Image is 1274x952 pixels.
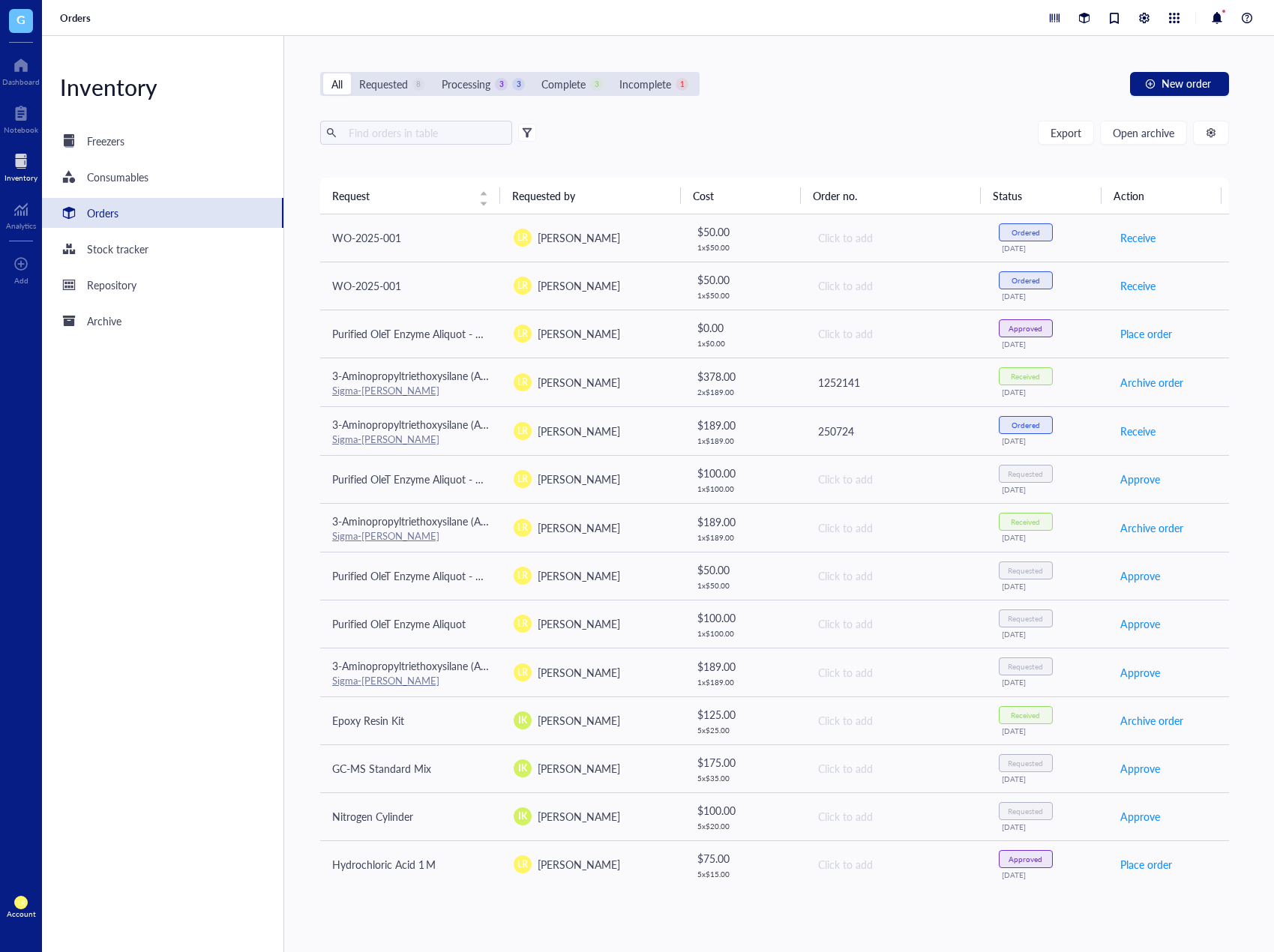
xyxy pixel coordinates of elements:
[1120,856,1172,873] span: Place order
[87,133,124,149] div: Freezers
[697,774,793,783] div: 5 x $ 35.00
[805,503,986,552] td: Click to add
[495,78,508,91] div: 3
[805,744,986,792] td: Click to add
[518,762,527,775] span: IK
[697,339,793,348] div: 1 x $ 0.00
[818,615,974,632] div: Click to add
[697,754,793,771] div: $ 175.00
[818,471,974,487] div: Click to add
[1012,228,1040,237] div: Ordered
[332,857,436,872] span: Hydrochloric Acid 1 M
[1002,340,1096,349] div: [DATE]
[818,712,974,729] div: Click to add
[1002,678,1096,687] div: [DATE]
[801,178,981,214] th: Order no.
[1012,276,1040,285] div: Ordered
[818,277,974,294] div: Click to add
[1120,277,1156,294] span: Receive
[818,664,974,681] div: Click to add
[1162,77,1211,89] span: New order
[981,178,1101,214] th: Status
[1008,807,1043,816] div: Requested
[1011,711,1040,720] div: Received
[1120,708,1184,732] button: Archive order
[1120,612,1161,636] button: Approve
[2,77,40,86] div: Dashboard
[1008,759,1043,768] div: Requested
[538,520,620,535] span: [PERSON_NAME]
[590,78,603,91] div: 3
[697,658,793,675] div: $ 189.00
[818,856,974,873] div: Click to add
[697,850,793,867] div: $ 75.00
[676,78,688,91] div: 1
[1002,774,1096,783] div: [DATE]
[6,197,36,230] a: Analytics
[42,162,283,192] a: Consumables
[320,178,500,214] th: Request
[1002,870,1096,879] div: [DATE]
[697,706,793,723] div: $ 125.00
[332,368,508,383] span: 3-Aminopropyltriethoxysilane (APTES)
[538,616,620,631] span: [PERSON_NAME]
[1120,664,1160,681] span: Approve
[4,101,38,134] a: Notebook
[538,375,620,390] span: [PERSON_NAME]
[1120,852,1173,876] button: Place order
[517,521,528,534] span: LR
[818,325,974,342] div: Click to add
[332,187,470,204] span: Request
[1038,121,1094,145] button: Export
[332,472,583,486] span: Purified OleT Enzyme Aliquot - Cytochrome P450 OleT
[697,726,793,735] div: 5 x $ 25.00
[805,214,986,262] td: Click to add
[1008,469,1043,478] div: Requested
[42,126,283,156] a: Freezers
[697,533,793,542] div: 1 x $ 189.00
[697,484,793,493] div: 1 x $ 100.00
[1008,662,1043,671] div: Requested
[332,761,431,776] span: GC-MS Standard Mix
[805,358,986,406] td: 1252141
[805,648,986,696] td: Click to add
[332,230,401,245] span: WO-2025-001
[4,149,37,182] a: Inventory
[697,223,793,240] div: $ 50.00
[517,666,528,679] span: LR
[697,368,793,385] div: $ 378.00
[1120,423,1156,439] span: Receive
[805,552,986,600] td: Click to add
[343,121,506,144] input: Find orders in table
[1120,370,1184,394] button: Archive order
[697,609,793,626] div: $ 100.00
[1113,127,1174,139] span: Open archive
[697,870,793,879] div: 5 x $ 15.00
[818,808,974,825] div: Click to add
[1120,564,1161,588] button: Approve
[697,436,793,445] div: 1 x $ 189.00
[1100,121,1187,145] button: Open archive
[805,600,986,648] td: Click to add
[512,78,525,91] div: 3
[1012,421,1040,430] div: Ordered
[805,310,986,358] td: Click to add
[332,809,413,824] span: Nitrogen Cylinder
[1120,226,1156,250] button: Receive
[1002,726,1096,735] div: [DATE]
[42,72,283,102] div: Inventory
[518,714,527,727] span: IK
[538,424,620,439] span: [PERSON_NAME]
[697,822,793,831] div: 5 x $ 20.00
[332,383,439,397] a: Sigma-[PERSON_NAME]
[332,278,401,293] span: WO-2025-001
[517,279,528,292] span: LR
[42,198,283,228] a: Orders
[1002,292,1096,301] div: [DATE]
[1002,436,1096,445] div: [DATE]
[1002,533,1096,542] div: [DATE]
[17,899,25,907] span: LR
[332,417,508,432] span: 3-Aminopropyltriethoxysilane (APTES)
[1120,712,1183,729] span: Archive order
[500,178,680,214] th: Requested by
